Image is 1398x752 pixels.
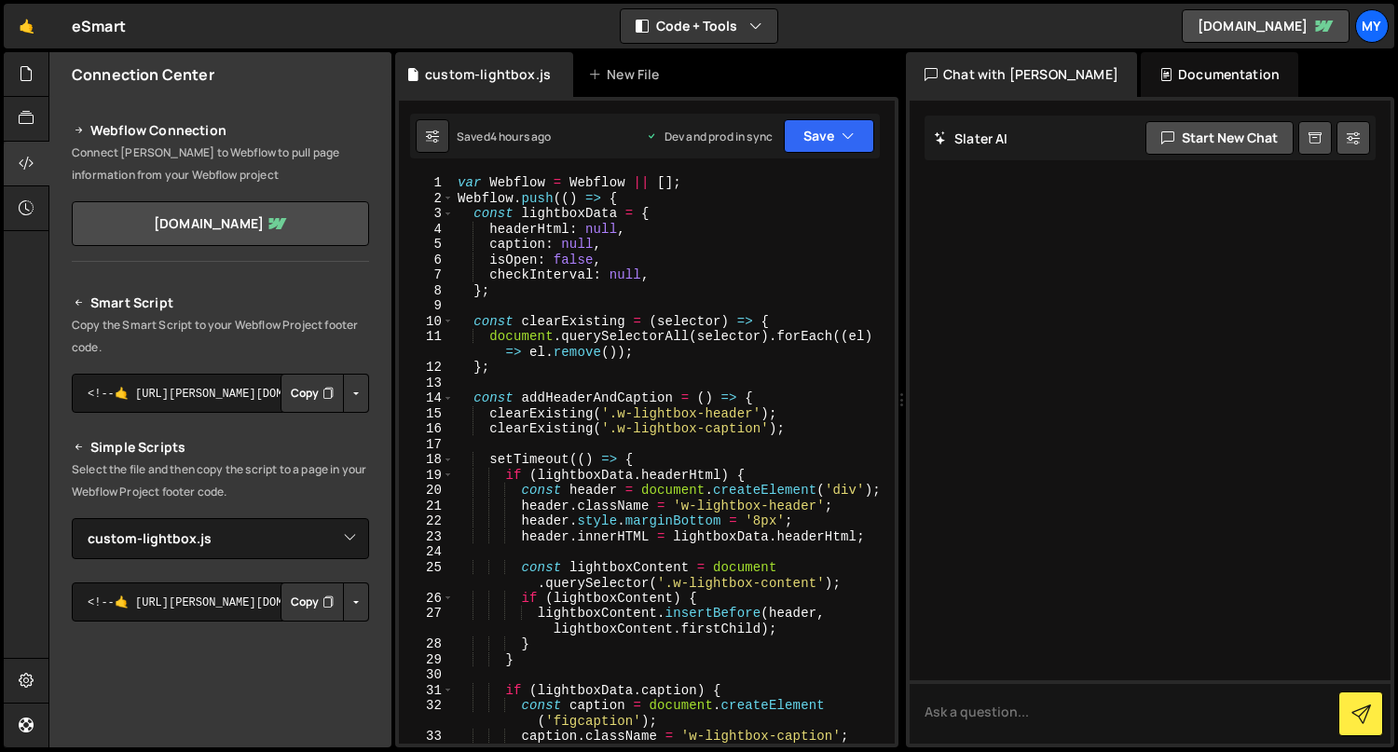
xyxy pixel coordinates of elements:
[457,129,552,144] div: Saved
[906,52,1137,97] div: Chat with [PERSON_NAME]
[399,683,454,699] div: 31
[281,374,369,413] div: Button group with nested dropdown
[399,606,454,636] div: 27
[399,237,454,253] div: 5
[72,201,369,246] a: [DOMAIN_NAME]
[399,468,454,484] div: 19
[399,360,454,376] div: 12
[399,283,454,299] div: 8
[399,376,454,391] div: 13
[72,292,369,314] h2: Smart Script
[399,483,454,499] div: 20
[646,129,773,144] div: Dev and prod in sync
[281,582,344,622] button: Copy
[1182,9,1350,43] a: [DOMAIN_NAME]
[399,544,454,560] div: 24
[1145,121,1294,155] button: Start new chat
[281,374,344,413] button: Copy
[425,65,551,84] div: custom-lightbox.js
[281,582,369,622] div: Button group with nested dropdown
[399,636,454,652] div: 28
[934,130,1008,147] h2: Slater AI
[490,129,552,144] div: 4 hours ago
[4,4,49,48] a: 🤙
[399,513,454,529] div: 22
[399,314,454,330] div: 10
[399,175,454,191] div: 1
[784,119,874,153] button: Save
[399,652,454,668] div: 29
[399,437,454,453] div: 17
[399,206,454,222] div: 3
[399,191,454,207] div: 2
[72,15,126,37] div: eSmart
[621,9,777,43] button: Code + Tools
[399,222,454,238] div: 4
[399,329,454,360] div: 11
[399,698,454,729] div: 32
[1355,9,1389,43] a: My
[72,436,369,458] h2: Simple Scripts
[399,406,454,422] div: 15
[72,314,369,359] p: Copy the Smart Script to your Webflow Project footer code.
[72,119,369,142] h2: Webflow Connection
[399,421,454,437] div: 16
[72,374,369,413] textarea: <!--🤙 [URL][PERSON_NAME][DOMAIN_NAME]> <script>document.addEventListener("DOMContentLoaded", func...
[399,452,454,468] div: 18
[588,65,666,84] div: New File
[399,729,454,745] div: 33
[399,390,454,406] div: 14
[72,142,369,186] p: Connect [PERSON_NAME] to Webflow to pull page information from your Webflow project
[399,591,454,607] div: 26
[399,667,454,683] div: 30
[1141,52,1298,97] div: Documentation
[399,560,454,591] div: 25
[399,529,454,545] div: 23
[72,458,369,503] p: Select the file and then copy the script to a page in your Webflow Project footer code.
[399,253,454,268] div: 6
[72,64,214,85] h2: Connection Center
[399,267,454,283] div: 7
[72,582,369,622] textarea: <!--🤙 [URL][PERSON_NAME][DOMAIN_NAME]> <script>document.addEventListener("DOMContentLoaded", func...
[399,499,454,514] div: 21
[399,298,454,314] div: 9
